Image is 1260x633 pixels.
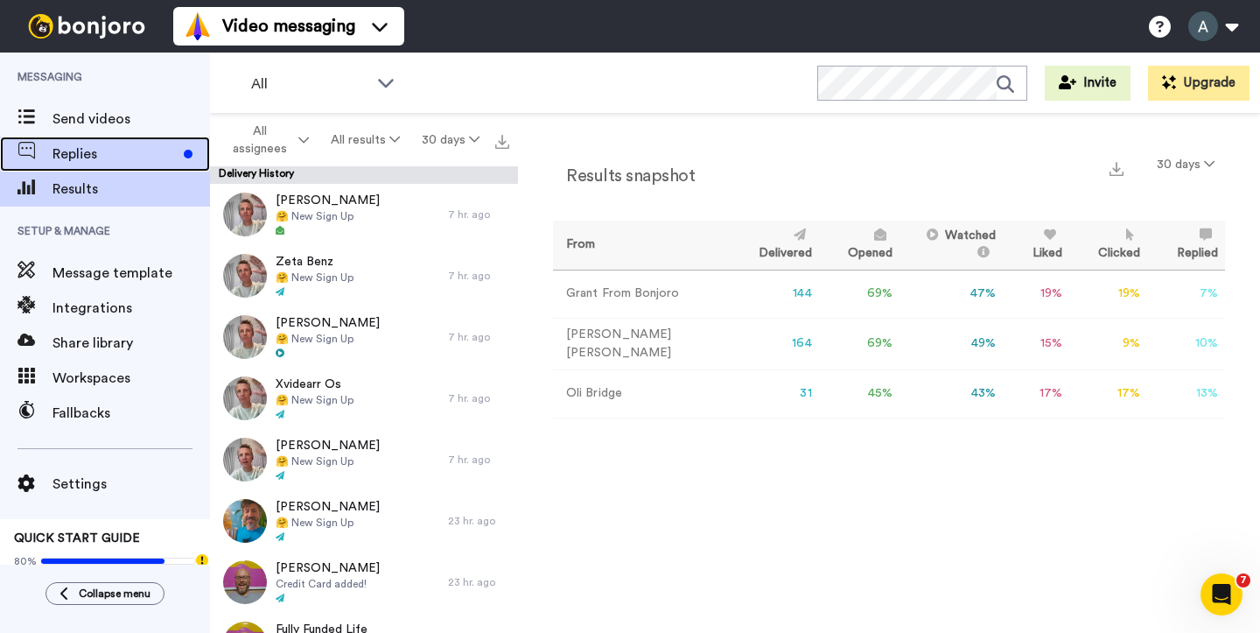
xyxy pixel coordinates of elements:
span: Send videos [52,109,210,130]
td: Grant From Bonjoro [553,270,729,318]
td: 17 % [1069,369,1148,418]
span: Fallbacks [52,403,210,424]
a: [PERSON_NAME]🤗 New Sign Up23 hr. ago [210,490,518,552]
a: [PERSON_NAME]🤗 New Sign Up7 hr. ago [210,429,518,490]
a: [PERSON_NAME]🤗 New Sign Up7 hr. ago [210,184,518,245]
button: Upgrade [1148,66,1249,101]
td: 164 [729,318,819,369]
div: 7 hr. ago [448,330,509,344]
td: 7 % [1147,270,1225,318]
span: [PERSON_NAME] [276,437,380,454]
th: Liked [1003,221,1069,270]
button: 30 days [410,124,490,156]
span: 🤗 New Sign Up [276,393,353,407]
div: 23 hr. ago [448,514,509,528]
a: [PERSON_NAME]🤗 New Sign Up7 hr. ago [210,306,518,368]
td: 69 % [819,318,900,369]
img: 8cec0e3a-c5fc-4f92-a8f3-f5387be1f38a-thumb.jpg [223,193,267,236]
td: 10 % [1147,318,1225,369]
td: 19 % [1003,270,1069,318]
span: Message template [52,263,210,284]
div: 7 hr. ago [448,207,509,222]
span: Settings [52,474,210,495]
button: Invite [1045,66,1130,101]
span: Replies [52,144,177,165]
iframe: Intercom live chat [1200,573,1242,615]
span: [PERSON_NAME] [276,192,380,209]
img: export.svg [495,135,509,149]
td: 69 % [819,270,900,318]
span: All [251,74,368,95]
span: Video messaging [222,14,355,39]
td: [PERSON_NAME] [PERSON_NAME] [553,318,729,369]
th: Opened [819,221,900,270]
button: Export a summary of each team member’s results that match this filter now. [1104,155,1129,180]
td: 49 % [899,318,1003,369]
span: All assignees [224,123,295,158]
img: 41617425-c75c-42ee-a727-1553a1d759c3-thumb.jpg [223,560,267,604]
span: [PERSON_NAME] [276,498,380,516]
span: 🤗 New Sign Up [276,271,353,285]
th: From [553,221,729,270]
img: 7eb8568f-e97d-459b-a816-028eb3b683f1-thumb.jpg [223,438,267,482]
th: Clicked [1069,221,1148,270]
span: [PERSON_NAME] [276,314,380,332]
img: d17bbb4d-7c77-429c-b7f4-75c593dd027b-thumb.jpg [223,315,267,359]
td: Oli Bridge [553,369,729,418]
span: [PERSON_NAME] [276,559,380,577]
span: Integrations [52,298,210,319]
span: Share library [52,333,210,354]
span: QUICK START GUIDE [14,532,140,545]
button: Collapse menu [45,582,164,605]
span: Workspaces [52,368,210,389]
a: [PERSON_NAME]Credit Card added!23 hr. ago [210,552,518,613]
td: 45 % [819,369,900,418]
span: 🤗 New Sign Up [276,332,380,346]
img: 4113a5a9-7f33-450e-843b-78d98452e7aa-thumb.jpg [223,499,267,543]
span: Zeta Benz [276,253,353,271]
span: 🤗 New Sign Up [276,209,380,223]
span: Results [52,179,210,200]
td: 47 % [899,270,1003,318]
td: 19 % [1069,270,1148,318]
div: 7 hr. ago [448,453,509,467]
div: 7 hr. ago [448,269,509,283]
a: Xvidearr Os🤗 New Sign Up7 hr. ago [210,368,518,429]
span: 7 [1236,573,1250,587]
img: export.svg [1109,162,1123,176]
td: 17 % [1003,369,1069,418]
div: 7 hr. ago [448,391,509,405]
img: 9a4719f7-2868-438e-aaf0-137ec324f4a9-thumb.jpg [223,254,267,298]
img: 1095c8dd-22b1-44a8-968d-2e0676397d9a-thumb.jpg [223,376,267,420]
span: Collapse menu [79,587,150,601]
div: Delivery History [210,166,518,184]
td: 9 % [1069,318,1148,369]
td: 31 [729,369,819,418]
div: 23 hr. ago [448,575,509,589]
img: vm-color.svg [184,12,212,40]
button: All results [320,124,411,156]
img: bj-logo-header-white.svg [21,14,152,39]
a: Zeta Benz🤗 New Sign Up7 hr. ago [210,245,518,306]
button: Export all results that match these filters now. [490,127,514,153]
span: 80% [14,554,37,568]
td: 43 % [899,369,1003,418]
span: Credit Card added! [276,577,380,591]
th: Watched [899,221,1003,270]
td: 15 % [1003,318,1069,369]
th: Replied [1147,221,1225,270]
span: 🤗 New Sign Up [276,454,380,468]
td: 13 % [1147,369,1225,418]
button: 30 days [1146,149,1225,180]
button: All assignees [213,116,320,165]
h2: Results snapshot [553,166,695,186]
th: Delivered [729,221,819,270]
span: 🤗 New Sign Up [276,516,380,530]
div: Tooltip anchor [194,552,210,568]
td: 144 [729,270,819,318]
span: Xvidearr Os [276,376,353,393]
